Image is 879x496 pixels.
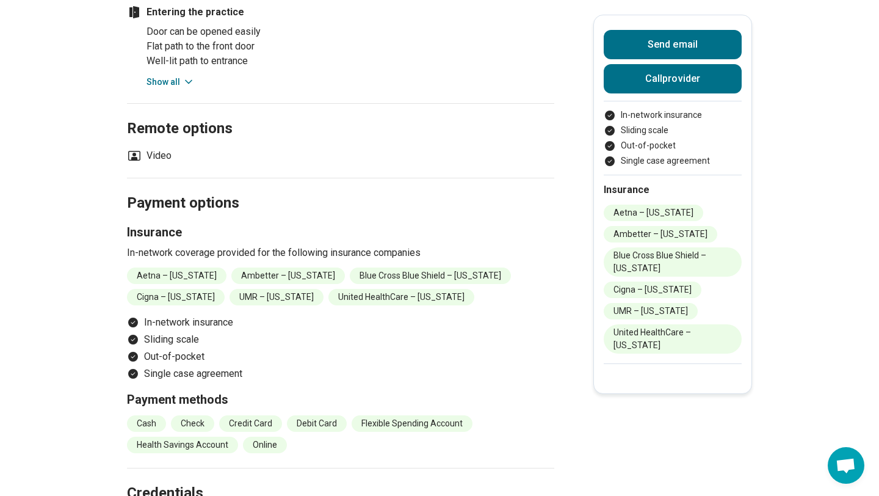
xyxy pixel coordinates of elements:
h2: Remote options [127,89,554,139]
li: Debit Card [287,415,347,432]
li: UMR – [US_STATE] [604,303,698,319]
div: Open chat [828,447,864,484]
li: Out-of-pocket [604,139,742,152]
li: Out-of-pocket [127,349,554,364]
li: Ambetter – [US_STATE] [604,226,717,243]
h2: Payment options [127,164,554,214]
button: Show all [146,76,195,89]
li: Credit Card [219,415,282,432]
p: In-network coverage provided for the following insurance companies [127,246,554,260]
li: United HealthCare – [US_STATE] [604,324,742,354]
ul: Payment options [604,109,742,167]
h2: Insurance [604,183,742,197]
li: Cigna – [US_STATE] [127,289,225,305]
li: Single case agreement [604,155,742,167]
li: Door can be opened easily [146,24,298,39]
li: Well-lit path to entrance [146,54,298,68]
li: Check [171,415,214,432]
li: In-network insurance [127,315,554,330]
li: Aetna – [US_STATE] [127,268,226,284]
button: Send email [604,30,742,59]
li: Cash [127,415,166,432]
li: Ambetter – [US_STATE] [231,268,345,284]
li: Video [127,148,172,163]
li: In-network insurance [604,109,742,122]
li: Aetna – [US_STATE] [604,205,703,221]
li: Single case agreement [127,367,554,381]
h4: Entering the practice [127,5,298,20]
h3: Insurance [127,224,554,241]
button: Callprovider [604,64,742,93]
li: Blue Cross Blue Shield – [US_STATE] [604,247,742,277]
li: Health Savings Account [127,437,238,453]
li: United HealthCare – [US_STATE] [328,289,474,305]
li: Blue Cross Blue Shield – [US_STATE] [350,268,511,284]
li: Sliding scale [127,332,554,347]
li: Flat path to the front door [146,39,298,54]
li: Sliding scale [604,124,742,137]
li: UMR – [US_STATE] [230,289,324,305]
li: Online [243,437,287,453]
li: Cigna – [US_STATE] [604,282,701,298]
h3: Payment methods [127,391,554,408]
li: Flexible Spending Account [352,415,472,432]
ul: Payment options [127,315,554,381]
